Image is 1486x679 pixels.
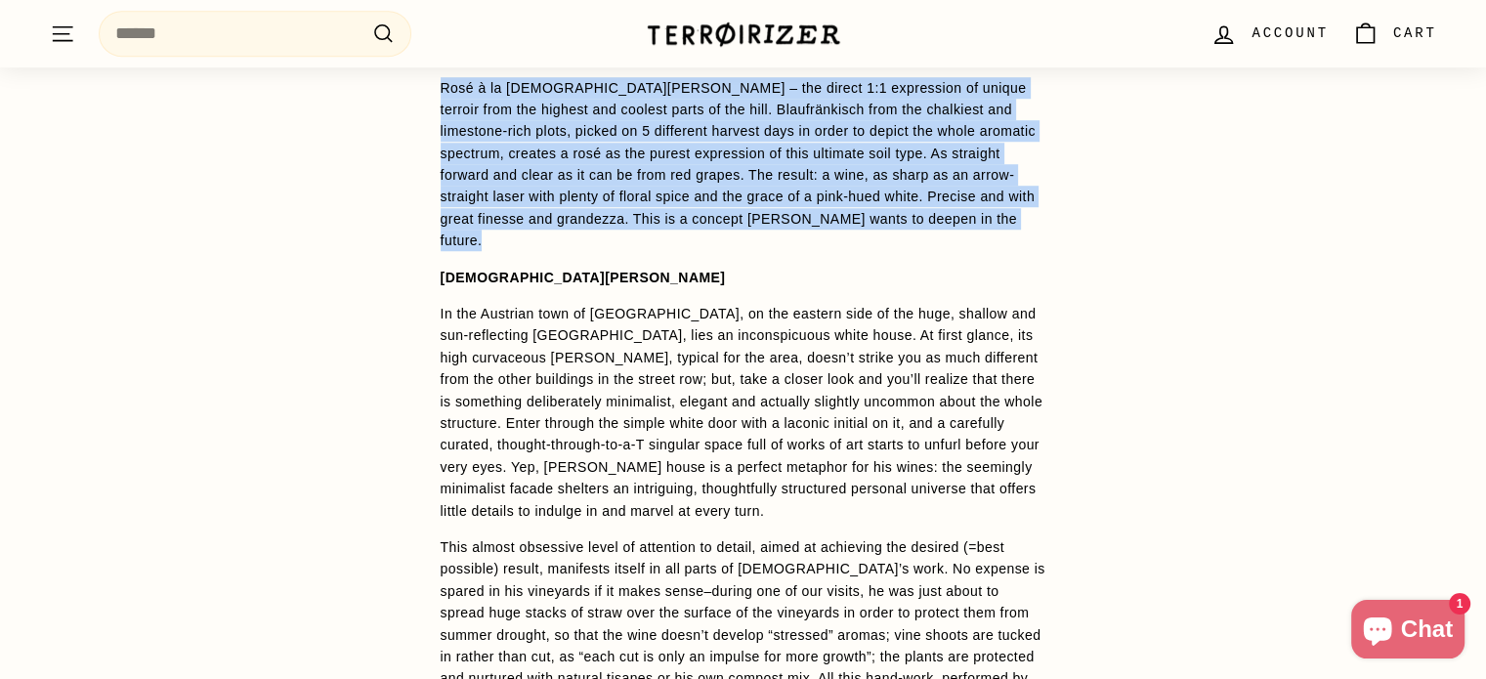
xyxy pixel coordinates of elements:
a: Account [1199,5,1339,63]
strong: [DEMOGRAPHIC_DATA][PERSON_NAME] [441,270,726,285]
span: Account [1252,22,1328,44]
a: Cart [1340,5,1449,63]
span: Rosé à la [DEMOGRAPHIC_DATA][PERSON_NAME] – the direct 1:1 expression of unique terroir from the ... [441,80,1036,249]
span: In the Austrian town of [GEOGRAPHIC_DATA], on the eastern side of the huge, shallow and sun-refle... [441,306,1043,519]
inbox-online-store-chat: Shopify online store chat [1345,600,1470,663]
span: Cart [1393,22,1437,44]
